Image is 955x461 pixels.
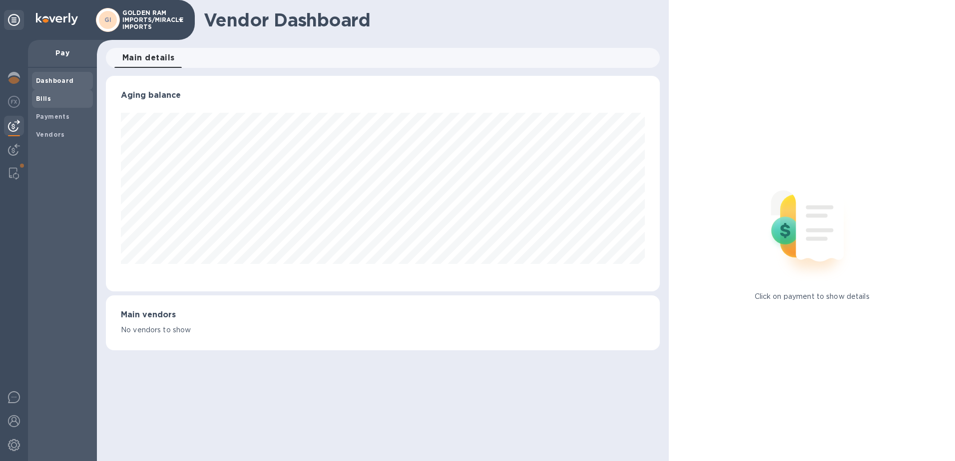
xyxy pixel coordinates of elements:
p: Pay [36,48,89,58]
b: Vendors [36,131,65,138]
img: Logo [36,13,78,25]
b: Bills [36,95,51,102]
div: Unpin categories [4,10,24,30]
h1: Vendor Dashboard [204,9,653,30]
p: No vendors to show [121,325,645,335]
p: GOLDEN RAM IMPORTS/MIRACLE IMPORTS [122,9,172,30]
b: Dashboard [36,77,74,84]
b: Payments [36,113,69,120]
b: GI [104,16,112,23]
img: Foreign exchange [8,96,20,108]
h3: Aging balance [121,91,645,100]
p: Click on payment to show details [755,291,870,302]
span: Main details [122,51,175,65]
h3: Main vendors [121,310,645,320]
